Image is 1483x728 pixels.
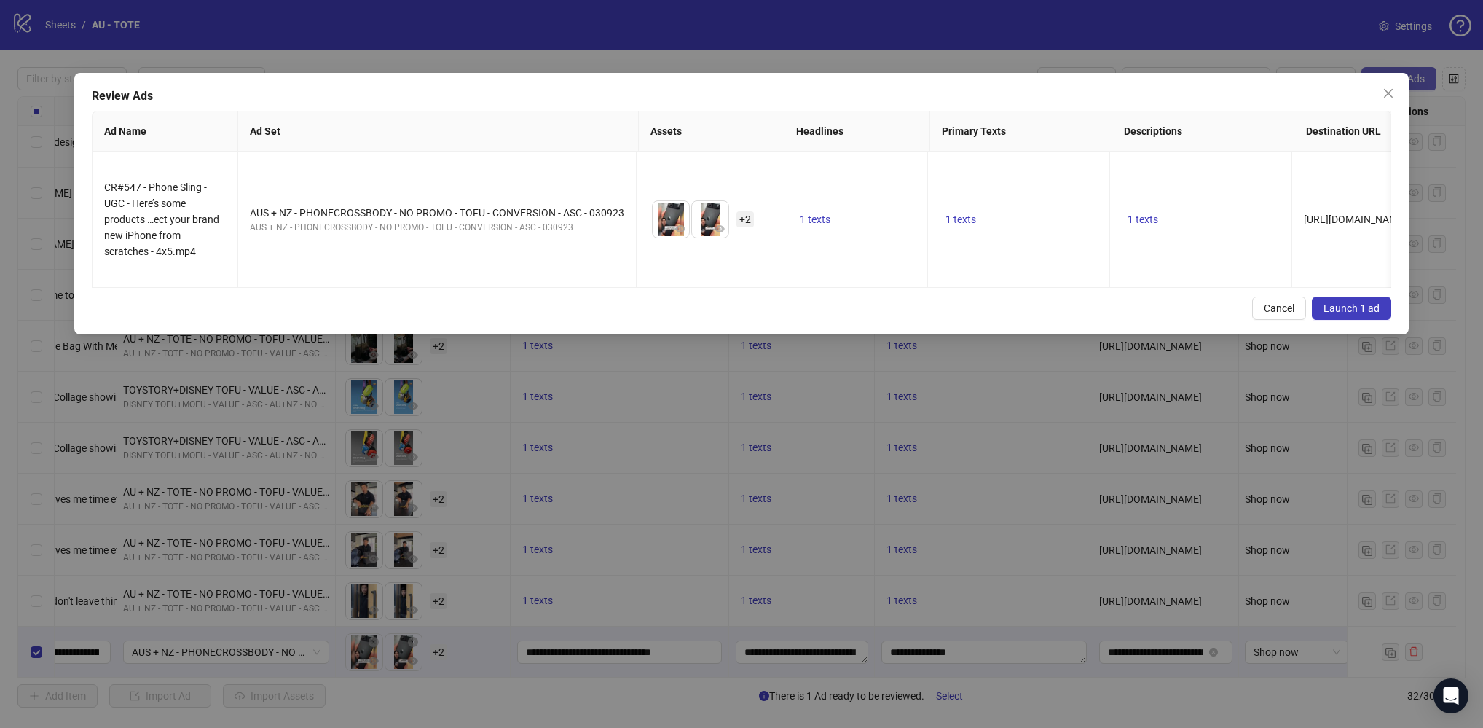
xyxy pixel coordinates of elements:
[653,201,689,238] img: Asset 1
[800,214,830,225] span: 1 texts
[1128,214,1158,225] span: 1 texts
[940,211,982,228] button: 1 texts
[1112,111,1294,152] th: Descriptions
[92,87,1391,105] div: Review Ads
[929,111,1112,152] th: Primary Texts
[1377,82,1400,105] button: Close
[1312,297,1391,320] button: Launch 1 ad
[715,224,725,234] span: eye
[672,220,689,238] button: Preview
[1323,302,1380,314] span: Launch 1 ad
[1304,214,1407,225] span: [URL][DOMAIN_NAME]
[945,214,976,225] span: 1 texts
[711,220,728,238] button: Preview
[104,181,219,257] span: CR#547 - Phone Sling - UGC - Here’s some products …ect your brand new iPhone from scratches - 4x5...
[1382,87,1394,99] span: close
[1252,297,1306,320] button: Cancel
[1264,302,1294,314] span: Cancel
[238,111,639,152] th: Ad Set
[93,111,238,152] th: Ad Name
[736,211,754,227] span: + 2
[638,111,784,152] th: Assets
[784,111,929,152] th: Headlines
[675,224,685,234] span: eye
[692,201,728,238] img: Asset 2
[250,221,624,235] div: AUS + NZ - PHONECROSSBODY - NO PROMO - TOFU - CONVERSION - ASC - 030923
[794,211,836,228] button: 1 texts
[250,205,624,221] div: AUS + NZ - PHONECROSSBODY - NO PROMO - TOFU - CONVERSION - ASC - 030923
[1122,211,1164,228] button: 1 texts
[1433,678,1468,713] div: Open Intercom Messenger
